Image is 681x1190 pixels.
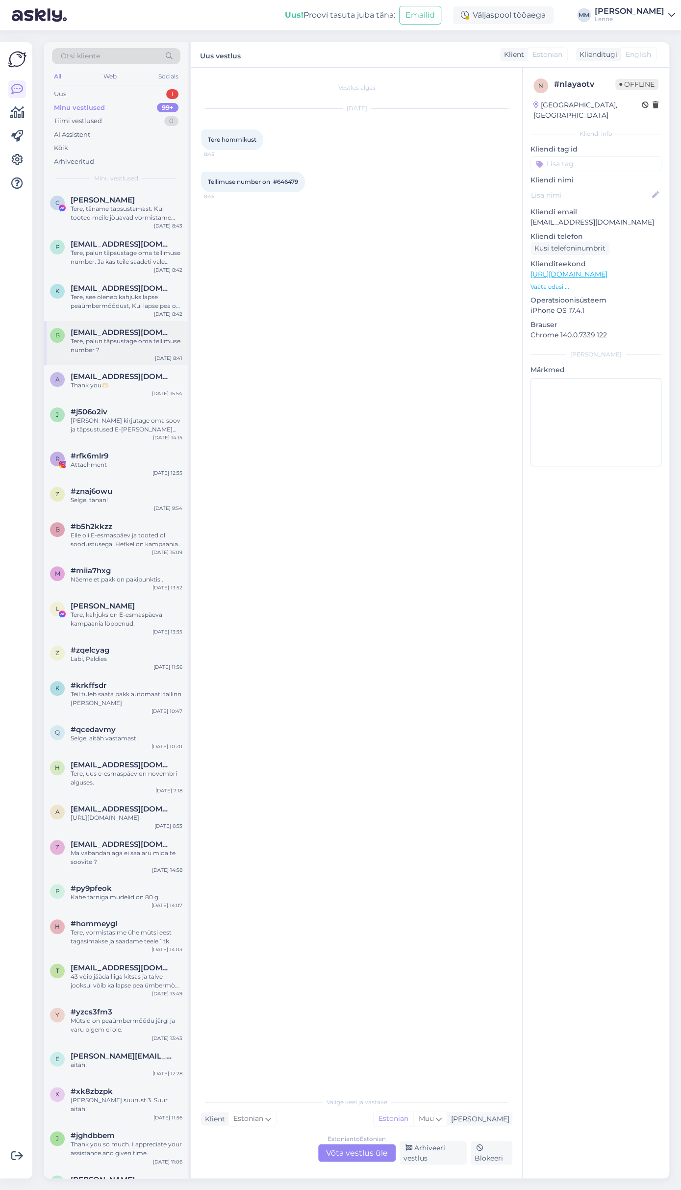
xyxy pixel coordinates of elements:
[55,1011,59,1018] span: y
[530,320,661,330] p: Brauser
[399,6,441,25] button: Emailid
[54,130,90,140] div: AI Assistent
[71,496,182,505] div: Selge, tänan!
[71,240,173,249] span: pilleriin.ruuben@gmail.com
[154,310,182,318] div: [DATE] 8:42
[55,526,60,533] span: b
[55,287,60,295] span: K
[71,1016,182,1034] div: Mütsid on peaümbermõõdu järgi ja varu pigem ei ole.
[453,6,554,24] div: Väljaspool tööaega
[154,222,182,229] div: [DATE] 8:43
[71,840,173,849] span: zhenijai@inbox.lv
[71,522,112,531] span: #b5h2kkzz
[532,50,562,60] span: Estonian
[54,103,105,113] div: Minu vestlused
[152,390,182,397] div: [DATE] 15:54
[166,89,178,99] div: 1
[530,282,661,291] p: Vaata edasi ...
[101,70,119,83] div: Web
[201,83,512,92] div: Vestlus algas
[447,1114,509,1124] div: [PERSON_NAME]
[55,729,60,736] span: q
[530,350,661,359] div: [PERSON_NAME]
[595,7,664,15] div: [PERSON_NAME]
[71,1008,112,1016] span: #yzcs3fm3
[55,570,60,577] span: m
[55,376,60,383] span: a
[152,549,182,556] div: [DATE] 15:09
[55,199,60,206] span: C
[55,1090,59,1098] span: x
[154,266,182,274] div: [DATE] 8:42
[151,946,182,953] div: [DATE] 14:03
[71,381,182,390] div: Thank you🫶🏻
[71,805,173,813] span: annavaldmaa@gmail.com
[61,51,100,61] span: Otsi kliente
[71,487,112,496] span: #znaj6owu
[155,354,182,362] div: [DATE] 8:41
[201,104,512,113] div: [DATE]
[56,967,59,974] span: T
[471,1141,512,1165] div: Blokeeri
[318,1144,396,1162] div: Võta vestlus üle
[71,293,182,310] div: Tere, see oleneb kahjuks lapse peaümbermõõdust, Kui lapse pea on väga väike võib isegi 38 suurus ...
[71,1131,115,1140] span: #jghdbbem
[71,196,135,204] span: Christella Roosmets
[530,217,661,228] p: [EMAIL_ADDRESS][DOMAIN_NAME]
[615,79,658,90] span: Offline
[71,284,173,293] span: Kaisa.pregel@gmail.com
[530,207,661,217] p: Kliendi email
[71,602,135,610] span: Liisi Jürgenson
[155,787,182,794] div: [DATE] 7:18
[71,884,112,893] span: #py9pfeok
[71,760,173,769] span: heli.aas@outlook.com
[154,505,182,512] div: [DATE] 9:54
[55,455,60,462] span: r
[201,1114,225,1124] div: Klient
[71,963,173,972] span: Tamsalukairi99@gmail.com
[71,1175,135,1184] span: Laura Kõrtsmann
[56,1135,59,1142] span: j
[94,174,138,183] span: Minu vestlused
[71,1140,182,1158] div: Thank you so much. I appreciate your assistance and given time.
[533,100,642,121] div: [GEOGRAPHIC_DATA], [GEOGRAPHIC_DATA]
[200,48,241,61] label: Uus vestlus
[55,684,60,692] span: k
[54,157,94,167] div: Arhiveeritud
[56,411,59,418] span: j
[71,893,182,902] div: Kahe tärniga mudelid on 80 g.
[153,663,182,671] div: [DATE] 11:56
[71,1096,182,1114] div: [PERSON_NAME] suurust 3. Suur aitäh!
[71,1061,182,1069] div: aitäh!
[71,725,116,734] span: #qcedavmy
[530,129,661,138] div: Kliendi info
[55,331,60,339] span: B
[153,1158,182,1165] div: [DATE] 11:06
[530,305,661,316] p: iPhone OS 17.4.1
[157,103,178,113] div: 99+
[55,808,60,815] span: a
[530,242,609,255] div: Küsi telefoninumbrit
[530,330,661,340] p: Chrome 140.0.7339.122
[52,70,63,83] div: All
[71,655,182,663] div: Labi, Paldies
[530,259,661,269] p: Klienditeekond
[55,887,60,895] span: p
[71,407,107,416] span: #j506o2iv
[530,270,607,279] a: [URL][DOMAIN_NAME]
[530,156,661,171] input: Lisa tag
[71,734,182,743] div: Selge, aitäh vastamast!
[152,584,182,591] div: [DATE] 13:52
[530,365,661,375] p: Märkmed
[71,416,182,434] div: [PERSON_NAME] kirjutage oma soov ja täpsustused E-[PERSON_NAME] kohta meilile [EMAIL_ADDRESS][DOM...
[595,15,664,23] div: Lenne
[530,231,661,242] p: Kliendi telefon
[71,460,182,469] div: Attachment
[71,919,117,928] span: #hommeygl
[154,822,182,830] div: [DATE] 6:53
[152,628,182,635] div: [DATE] 13:35
[71,849,182,866] div: Ma vabandan aga ei saa aru mida te soovite ?
[208,178,298,185] span: Tellimuse number on #646479
[71,813,182,822] div: [URL][DOMAIN_NAME]
[151,743,182,750] div: [DATE] 10:20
